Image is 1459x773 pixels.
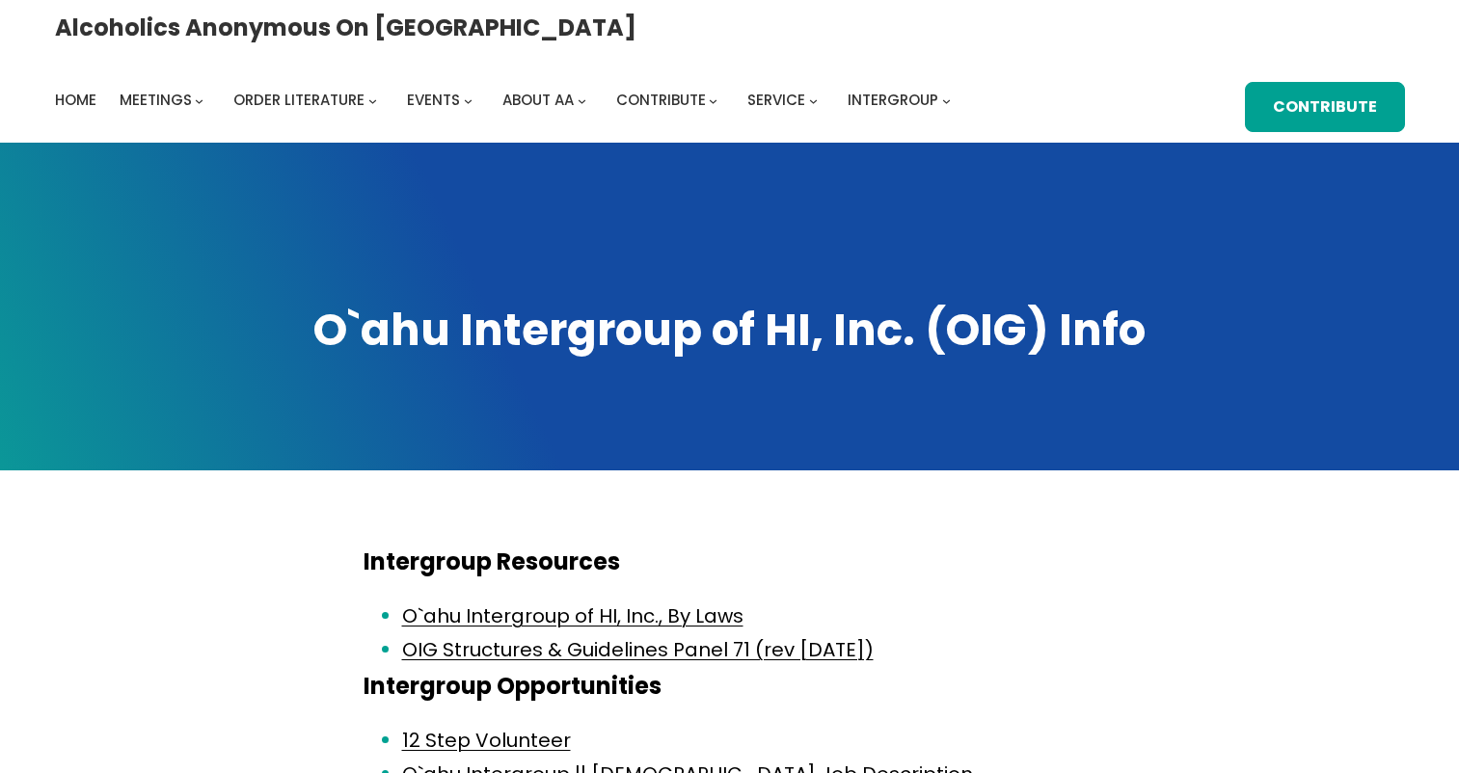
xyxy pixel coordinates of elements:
a: OIG Structures & Guidelines Panel 71 (rev [DATE]) [402,636,874,663]
h4: Intergroup Resources [364,547,1096,576]
span: Order Literature [233,90,365,110]
a: About AA [502,87,574,114]
button: Intergroup submenu [942,96,951,105]
a: O`ahu Intergroup of HI, Inc., By Laws [402,602,743,629]
span: Contribute [616,90,706,110]
a: Meetings [120,87,192,114]
button: Meetings submenu [195,96,203,105]
span: About AA [502,90,574,110]
a: Contribute [616,87,706,114]
button: About AA submenu [578,96,586,105]
span: Home [55,90,96,110]
h4: Intergroup Opportunities [364,672,1096,701]
a: 12 Step Volunteer [402,727,571,754]
button: Contribute submenu [709,96,717,105]
span: Intergroup [848,90,938,110]
button: Order Literature submenu [368,96,377,105]
button: Events submenu [464,96,473,105]
a: Home [55,87,96,114]
a: Intergroup [848,87,938,114]
nav: Intergroup [55,87,958,114]
h1: O`ahu Intergroup of HI, Inc. (OIG) Info [55,301,1405,360]
a: Alcoholics Anonymous on [GEOGRAPHIC_DATA] [55,7,636,48]
span: Events [407,90,460,110]
a: Contribute [1245,82,1405,133]
span: Meetings [120,90,192,110]
span: Service [747,90,805,110]
a: Events [407,87,460,114]
a: Service [747,87,805,114]
button: Service submenu [809,96,818,105]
